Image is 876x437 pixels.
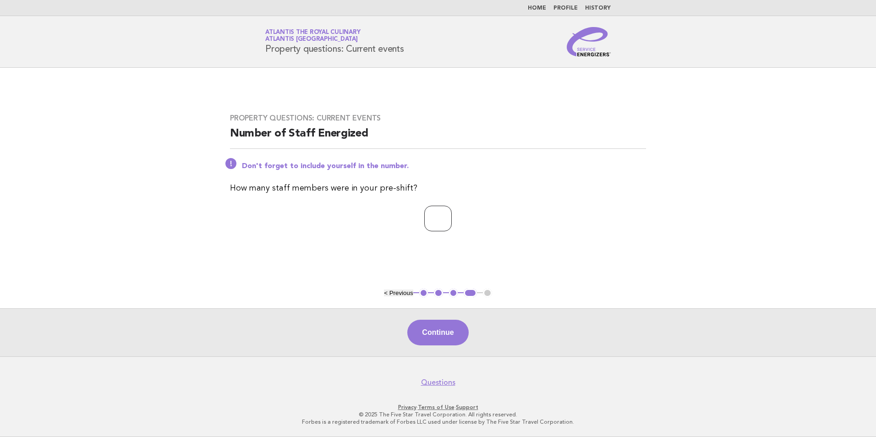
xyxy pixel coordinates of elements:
h1: Property questions: Current events [265,30,404,54]
a: Terms of Use [418,404,454,410]
button: Continue [407,320,468,345]
button: < Previous [384,290,413,296]
a: Questions [421,378,455,387]
img: Service Energizers [567,27,611,56]
h2: Number of Staff Energized [230,126,646,149]
p: © 2025 The Five Star Travel Corporation. All rights reserved. [158,411,718,418]
p: · · [158,404,718,411]
a: Privacy [398,404,416,410]
button: 3 [449,289,458,298]
a: History [585,5,611,11]
a: Home [528,5,546,11]
button: 2 [434,289,443,298]
a: Atlantis the Royal CulinaryAtlantis [GEOGRAPHIC_DATA] [265,29,360,42]
p: Forbes is a registered trademark of Forbes LLC used under license by The Five Star Travel Corpora... [158,418,718,426]
button: 4 [464,289,477,298]
a: Profile [553,5,578,11]
h3: Property questions: Current events [230,114,646,123]
span: Atlantis [GEOGRAPHIC_DATA] [265,37,358,43]
p: Don't forget to include yourself in the number. [242,162,646,171]
a: Support [456,404,478,410]
p: How many staff members were in your pre-shift? [230,182,646,195]
button: 1 [419,289,428,298]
